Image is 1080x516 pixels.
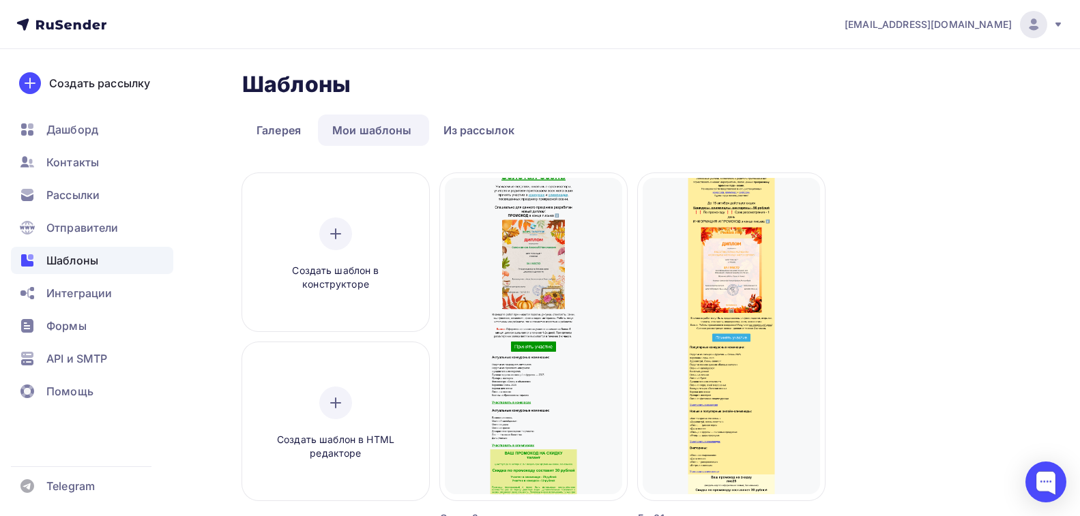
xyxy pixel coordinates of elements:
span: API и SMTP [46,350,107,367]
a: Галерея [242,115,315,146]
span: Рассылки [46,187,100,203]
span: Создать шаблон в HTML редакторе [271,433,400,461]
a: Шаблоны [11,247,173,274]
span: Формы [46,318,87,334]
span: Дашборд [46,121,98,138]
a: Из рассылок [429,115,529,146]
span: Интеграции [46,285,112,301]
span: Telegram [46,478,95,494]
span: [EMAIL_ADDRESS][DOMAIN_NAME] [845,18,1012,31]
a: Формы [11,312,173,339]
div: Создать рассылку [49,75,150,91]
a: Отправители [11,214,173,241]
a: [EMAIL_ADDRESS][DOMAIN_NAME] [845,11,1064,38]
span: Отправители [46,219,119,236]
span: Помощь [46,383,93,399]
a: Дашборд [11,116,173,143]
span: Контакты [46,154,99,170]
span: Шаблоны [46,252,98,269]
span: Создать шаблон в конструкторе [271,264,400,292]
a: Контакты [11,149,173,176]
h2: Шаблоны [242,71,351,98]
a: Мои шаблоны [318,115,426,146]
a: Рассылки [11,181,173,209]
